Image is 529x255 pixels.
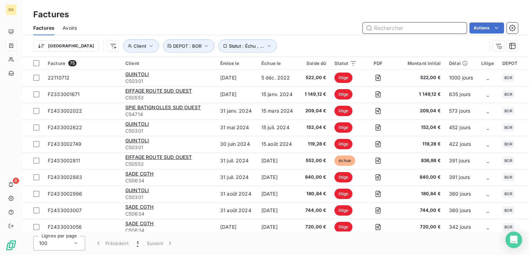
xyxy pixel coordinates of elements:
span: C50553 [125,94,212,101]
span: F2433002996 [48,191,82,197]
span: 836,88 € [399,157,441,164]
span: BOR [504,208,512,212]
span: 744,00 € [302,207,326,214]
div: Échue le [261,60,293,66]
span: litige [334,205,352,216]
span: 522,00 € [302,74,326,81]
span: Statut : Échu , ... [229,43,264,49]
span: BOR [504,225,512,229]
span: 720,00 € [302,224,326,230]
span: 22110712 [48,75,70,81]
span: Client [134,43,146,49]
td: [DATE] [257,169,297,186]
div: Litige [481,60,494,66]
td: 360 jours [445,202,477,219]
span: GUINTOLI [125,71,149,77]
span: F2433002811 [48,158,80,163]
span: 100 [39,240,47,247]
span: BOR [504,109,512,113]
span: _ [487,158,489,163]
div: DEPOT [502,60,526,66]
button: [GEOGRAPHIC_DATA] [33,40,99,51]
td: 30 juin 2024 [216,136,257,152]
span: 119,28 € [302,141,326,148]
span: 152,04 € [302,124,326,131]
div: Client [125,60,212,66]
td: 1000 jours [445,69,477,86]
span: C50634 [125,227,212,234]
span: C50634 [125,210,212,217]
span: litige [334,222,352,232]
span: SADE CGTH [125,171,153,177]
td: [DATE] [216,69,257,86]
td: [DATE] [257,219,297,235]
span: F2433002883 [48,174,82,180]
span: _ [487,108,489,114]
span: 180,84 € [399,190,441,197]
div: Émise le [220,60,253,66]
span: C50553 [125,161,212,168]
span: GUINTOLI [125,138,149,143]
button: DEPOT : BOR [163,39,214,53]
td: 15 mars 2024 [257,103,297,119]
td: [DATE] [257,152,297,169]
span: F2433003007 [48,207,82,213]
span: C50634 [125,177,212,184]
span: BOR [504,159,512,163]
button: Actions [469,22,504,34]
td: [DATE] [216,86,257,103]
div: SO [6,4,17,15]
span: litige [334,139,352,149]
span: DEPOT : BOR [173,43,201,49]
td: 635 jours [445,86,477,103]
td: 15 juil. 2024 [257,119,297,136]
td: 31 janv. 2024 [216,103,257,119]
span: _ [487,174,489,180]
input: Rechercher [363,22,467,34]
td: [DATE] [257,186,297,202]
button: Statut : Échu , ... [218,39,277,53]
td: 452 jours [445,119,477,136]
span: _ [487,207,489,213]
span: 1 149,12 € [302,91,326,98]
span: échue [334,155,355,166]
span: F2433002749 [48,141,82,147]
span: 209,04 € [399,107,441,114]
button: 1 [133,236,143,251]
td: 15 janv. 2024 [257,86,297,103]
span: Factures [33,25,54,31]
span: GUINTOLI [125,187,149,193]
span: EIFFAGE ROUTE SUD OUEST [125,154,192,160]
span: BOR [504,142,512,146]
td: 31 août 2024 [216,186,257,202]
span: GUINTOLI [125,121,149,127]
span: 720,00 € [399,224,441,230]
td: 31 août 2024 [216,202,257,219]
span: _ [487,124,489,130]
span: C50301 [125,78,212,85]
span: F2333001671 [48,91,80,97]
span: litige [334,89,352,100]
div: PDF [365,60,391,66]
button: Client [123,39,159,53]
span: 75 [68,60,77,66]
span: C50301 [125,194,212,201]
span: BOR [504,175,512,179]
td: [DATE] [216,219,257,235]
td: 573 jours [445,103,477,119]
span: litige [334,106,352,116]
span: 744,00 € [399,207,441,214]
td: 391 jours [445,169,477,186]
span: Avoirs [63,25,77,31]
span: 840,00 € [399,174,441,181]
span: BOR [504,92,512,96]
span: 209,04 € [302,107,326,114]
td: 31 juil. 2024 [216,169,257,186]
span: 522,00 € [399,74,441,81]
span: 152,04 € [399,124,441,131]
span: SPIE BATIGNOLLES SUD OUEST [125,104,201,110]
span: _ [487,75,489,81]
span: _ [487,191,489,197]
td: 391 jours [445,152,477,169]
span: F2433002022 [48,108,82,114]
